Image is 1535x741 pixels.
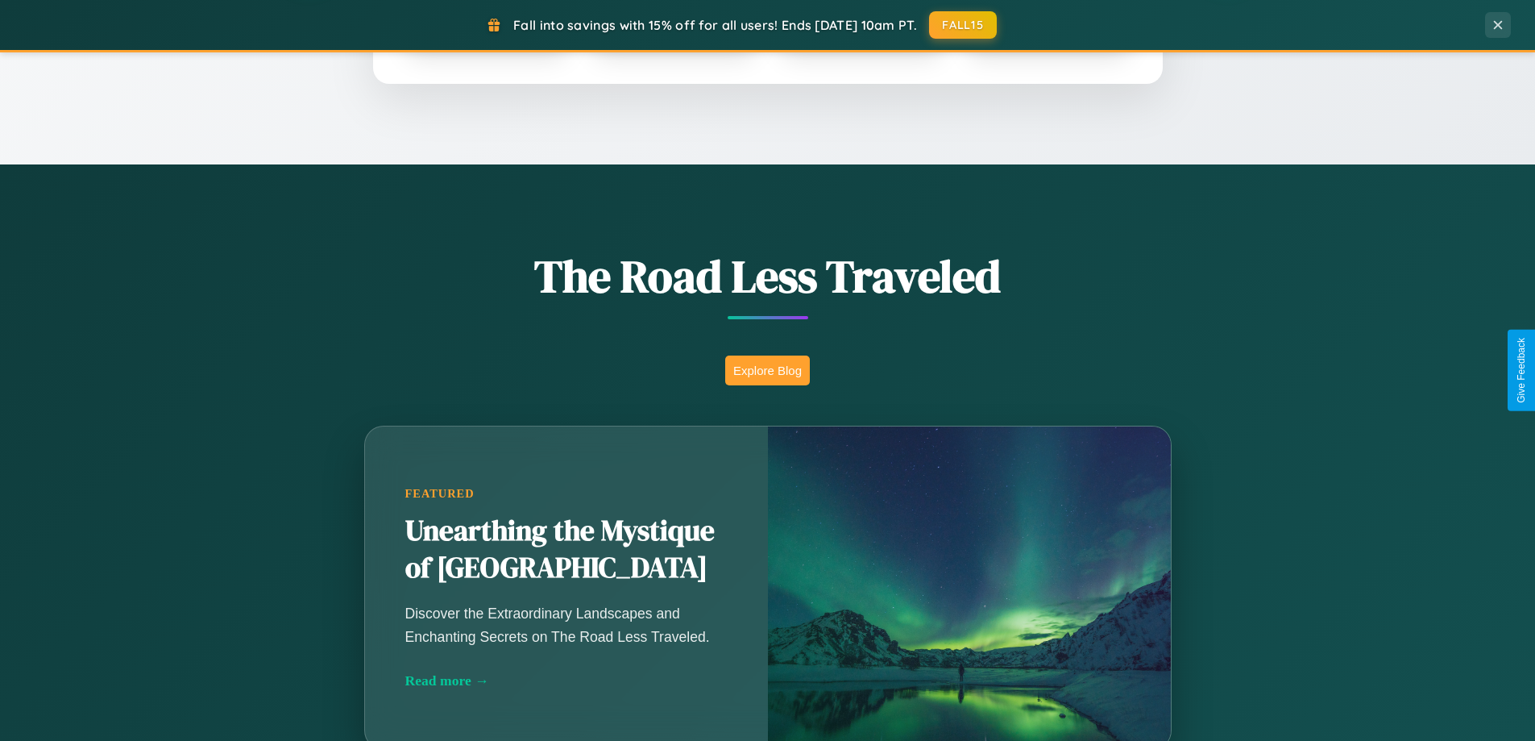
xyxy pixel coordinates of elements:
span: Fall into savings with 15% off for all users! Ends [DATE] 10am PT. [513,17,917,33]
p: Discover the Extraordinary Landscapes and Enchanting Secrets on The Road Less Traveled. [405,602,728,647]
div: Featured [405,487,728,501]
div: Give Feedback [1516,338,1527,403]
button: FALL15 [929,11,997,39]
h1: The Road Less Traveled [284,245,1251,307]
button: Explore Blog [725,356,810,385]
h2: Unearthing the Mystique of [GEOGRAPHIC_DATA] [405,513,728,587]
div: Read more → [405,672,728,689]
